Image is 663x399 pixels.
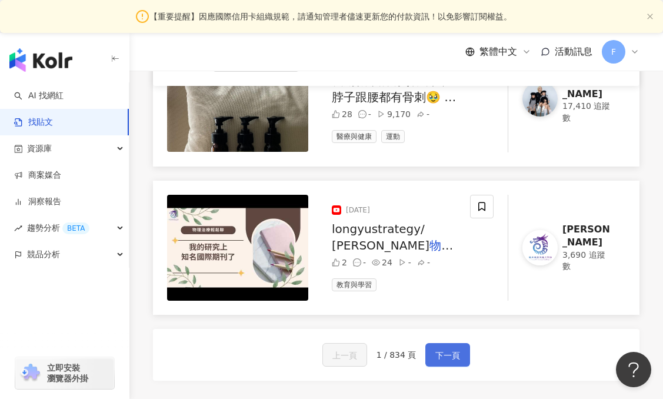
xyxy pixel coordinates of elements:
div: [PERSON_NAME] [562,223,611,250]
div: 9,170 [377,110,411,118]
div: [DATE] [346,205,370,215]
a: 商案媒合 [14,169,61,181]
span: 下一頁 [435,348,460,363]
img: KOL Avatar [522,230,558,265]
span: 資源庫 [27,135,52,162]
a: searchAI 找網紅 [14,90,64,102]
span: like [332,258,340,267]
div: 商業合作 [167,46,322,152]
div: - [417,258,430,267]
div: - [358,110,371,118]
div: 24 [372,258,392,267]
span: 長期職業病肩頸痠痛，脖子跟腰都有骨刺🥹 需要 [332,74,456,121]
div: 28 [332,110,352,118]
span: 【重要提醒】因應國際信用卡組織規範，請通知管理者儘速更新您的付款資訊！以免影響訂閱權益。 [149,10,512,23]
iframe: Help Scout Beacon - Open [616,352,651,387]
span: 立即安裝 瀏覽器外掛 [47,363,88,384]
span: 1 / 834 頁 [377,350,417,360]
div: - [417,110,429,118]
div: BETA [62,222,89,234]
span: 趨勢分析 [27,215,89,241]
span: 活動訊息 [555,46,592,57]
span: like [332,110,340,118]
button: close [647,13,654,21]
span: 運動 [381,130,405,143]
div: 17,410 追蹤數 [562,101,611,124]
div: - [353,258,366,267]
div: - [398,258,411,267]
div: 3,690 追蹤數 [562,250,611,272]
button: 下一頁 [425,343,470,367]
a: KOL Avatar[PERSON_NAME]3,690 追蹤數 [508,195,625,301]
span: close [647,13,654,20]
a: chrome extension立即安裝 瀏覽器外掛 [15,357,114,389]
span: 繁體中文 [479,45,517,58]
span: 競品分析 [27,241,60,268]
a: KOL Avatar[PERSON_NAME]17,410 追蹤數 [508,46,625,152]
span: rise [14,224,22,232]
span: eye [372,258,380,267]
span: message [353,258,361,267]
img: post-image [167,195,308,301]
img: KOL Avatar [522,81,558,117]
button: 上一頁 [322,343,367,367]
div: [PERSON_NAME] [562,74,611,101]
img: post-image [167,46,308,152]
span: 教育與學習 [332,278,377,291]
a: 洞察報告 [14,196,61,208]
span: 醫療與健康 [332,130,377,143]
a: 找貼文 [14,117,53,128]
span: message [358,110,367,118]
img: logo [9,48,72,72]
div: 2 [332,258,347,267]
span: F [611,45,616,58]
span: longyustrategy/ [PERSON_NAME] [332,222,429,252]
img: chrome extension [19,364,42,383]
